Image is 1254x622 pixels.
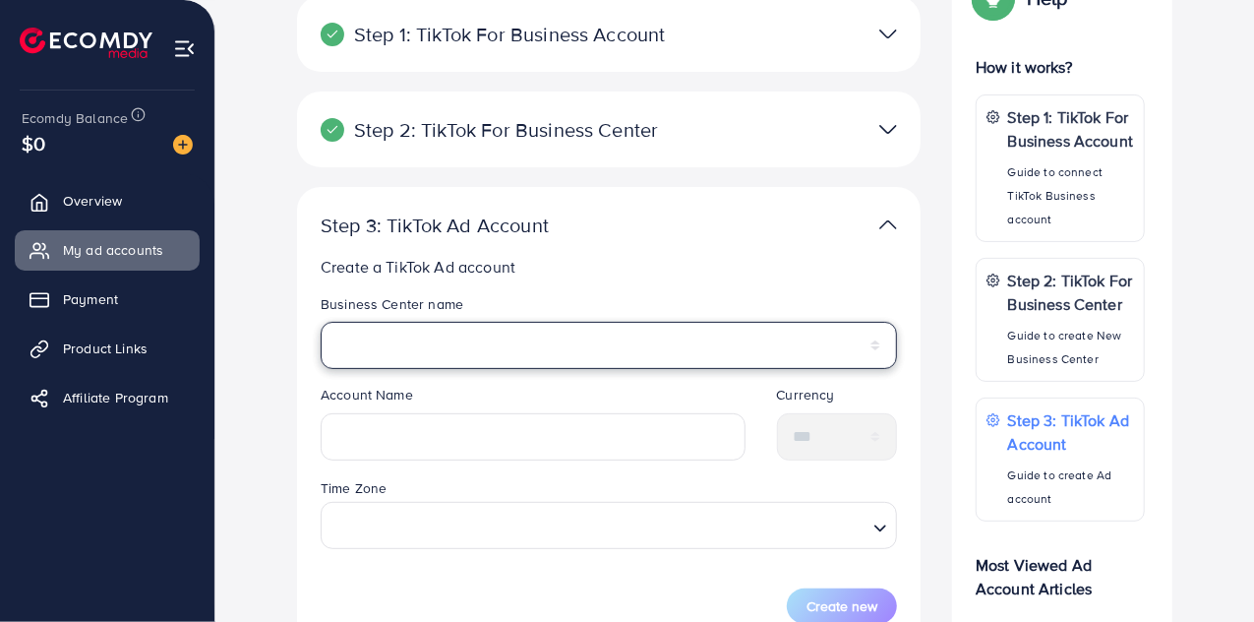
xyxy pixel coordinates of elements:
p: Step 2: TikTok For Business Center [321,118,694,142]
p: Guide to create Ad account [1008,464,1134,511]
legend: Business Center name [321,294,897,322]
input: Search for option [329,508,866,544]
a: Overview [15,181,200,220]
a: Affiliate Program [15,378,200,417]
img: TikTok partner [879,211,897,239]
img: logo [20,28,152,58]
span: Overview [63,191,122,211]
p: Guide to create New Business Center [1008,324,1134,371]
p: Guide to connect TikTok Business account [1008,160,1134,231]
span: Product Links [63,339,148,358]
p: Step 3: TikTok Ad Account [321,214,694,237]
p: How it works? [976,55,1145,79]
img: TikTok partner [879,20,897,48]
img: TikTok partner [879,115,897,144]
span: Affiliate Program [63,388,168,407]
p: Most Viewed Ad Account Articles [976,537,1145,600]
legend: Account Name [321,385,746,412]
p: Create a TikTok Ad account [321,255,897,279]
a: Payment [15,280,200,319]
span: Payment [63,289,118,309]
iframe: Chat [1170,533,1239,607]
a: Product Links [15,329,200,368]
img: menu [173,37,196,60]
legend: Currency [777,385,898,412]
a: My ad accounts [15,230,200,270]
p: Step 1: TikTok For Business Account [321,23,694,46]
span: Create new [806,596,877,616]
span: $0 [22,129,45,157]
div: Search for option [321,502,897,549]
span: Ecomdy Balance [22,108,128,128]
p: Step 2: TikTok For Business Center [1008,269,1134,316]
span: My ad accounts [63,240,163,260]
label: Time Zone [321,478,387,498]
p: Step 1: TikTok For Business Account [1008,105,1134,153]
p: Step 3: TikTok Ad Account [1008,408,1134,456]
img: image [173,135,193,155]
